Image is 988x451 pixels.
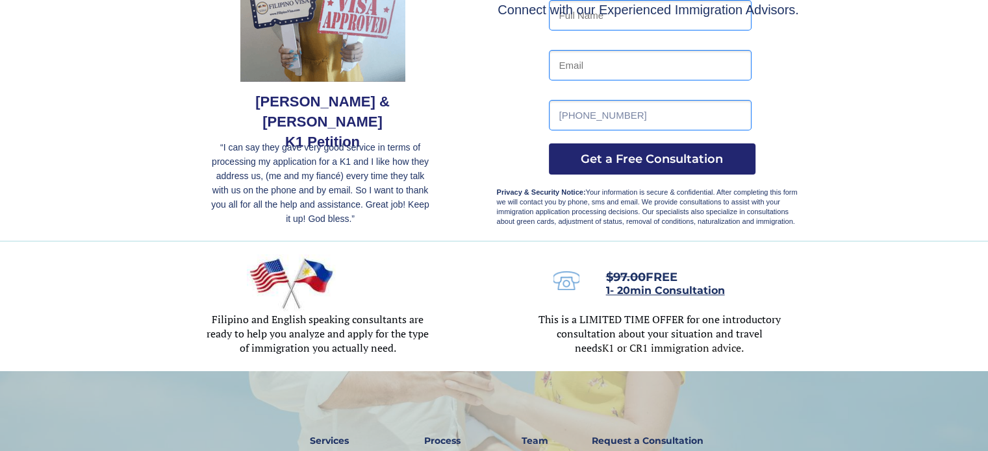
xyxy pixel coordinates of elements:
span: FREE [606,270,678,284]
input: Phone Number [549,100,752,130]
span: 1- 20min Consultation [606,284,725,297]
a: 1- 20min Consultation [606,286,725,296]
strong: Process [424,435,461,446]
span: Connect with our Experienced Immigration Advisors. [498,3,799,17]
s: $97.00 [606,270,646,284]
span: Filipino and English speaking consultants are ready to help you analyze and apply for the type of... [207,312,429,355]
strong: Request a Consultation [592,435,703,446]
input: Email [549,50,752,80]
span: Get a Free Consultation [549,152,755,166]
span: This is a LIMITED TIME OFFER for one introductory consultation about your situation and travel needs [538,312,781,355]
strong: Privacy & Security Notice: [497,188,586,196]
p: “I can say they gave very good service in terms of processing my application for a K1 and I like ... [209,140,433,226]
span: [PERSON_NAME] & [PERSON_NAME] K1 Petition [255,93,390,150]
span: K1 or CR1 immigration advice. [602,341,744,355]
strong: Services [310,435,349,446]
strong: Team [522,435,548,446]
span: Your information is secure & confidential. After completing this form we will contact you by phon... [497,188,798,225]
button: Get a Free Consultation [549,143,755,175]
